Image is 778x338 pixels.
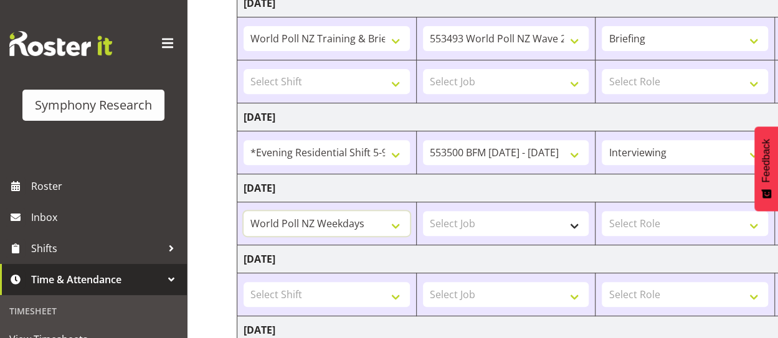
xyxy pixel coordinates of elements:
span: Time & Attendance [31,270,162,289]
img: Rosterit website logo [9,31,112,56]
span: Roster [31,177,181,195]
span: Shifts [31,239,162,258]
span: Feedback [761,139,772,182]
span: Inbox [31,208,181,227]
button: Feedback - Show survey [754,126,778,211]
div: Timesheet [3,298,184,324]
div: Symphony Research [35,96,152,115]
